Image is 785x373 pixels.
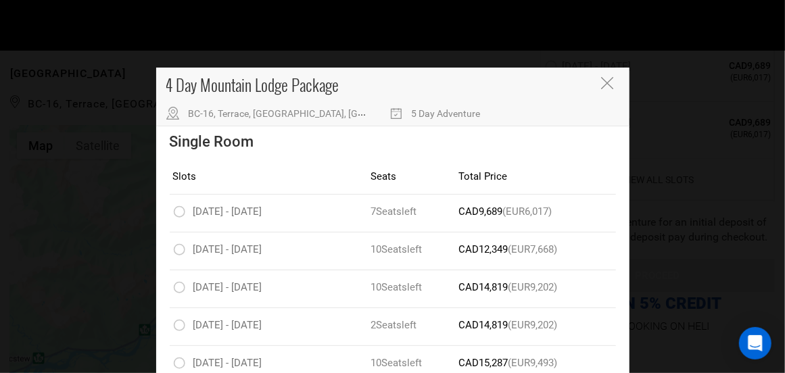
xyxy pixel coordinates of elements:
div: left [371,280,458,295]
span: s [402,243,407,255]
div: left [371,318,458,332]
span: CAD14,819 [458,319,508,331]
span: 10 [371,243,407,257]
span: CAD15,287 [458,357,508,369]
div: (EUR6,017) [458,205,569,219]
span: Seat [376,319,396,331]
div: (EUR9,202) [458,318,569,332]
span: s [396,205,402,218]
span: s [402,357,407,369]
div: left [371,356,458,370]
div: (EUR9,493) [458,356,569,370]
span: s [396,319,402,331]
div: Seats [371,170,458,184]
span: s [402,281,407,293]
span: [DATE] - [DATE] [193,281,262,293]
div: Slots [173,170,371,184]
span: 2 [371,318,402,332]
span: Seat [381,357,402,369]
span: 10 [371,356,407,370]
span: CAD14,819 [458,281,508,293]
span: 5 Day Adventure [412,108,481,119]
span: CAD12,349 [458,243,508,255]
span: Seat [381,281,402,293]
span: Single Room [170,133,254,150]
div: Total Price [458,170,569,184]
div: Open Intercom Messenger [739,327,771,359]
span: 4 Day Mountain Lodge Package [166,72,339,97]
span: [DATE] - [DATE] [193,243,262,255]
span: 7 [371,205,402,219]
span: CAD9,689 [458,205,502,218]
div: (EUR7,668) [458,243,569,257]
span: BC-16, Terrace, [GEOGRAPHIC_DATA], [GEOGRAPHIC_DATA] [189,108,440,119]
span: 10 [371,280,407,295]
div: (EUR9,202) [458,280,569,295]
div: left [371,205,458,219]
span: [DATE] - [DATE] [193,357,262,369]
span: Seat [381,243,402,255]
span: [DATE] - [DATE] [193,319,262,331]
span: [DATE] - [DATE] [193,205,262,218]
div: left [371,243,458,257]
button: Close [601,77,616,91]
span: Seat [376,205,396,218]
